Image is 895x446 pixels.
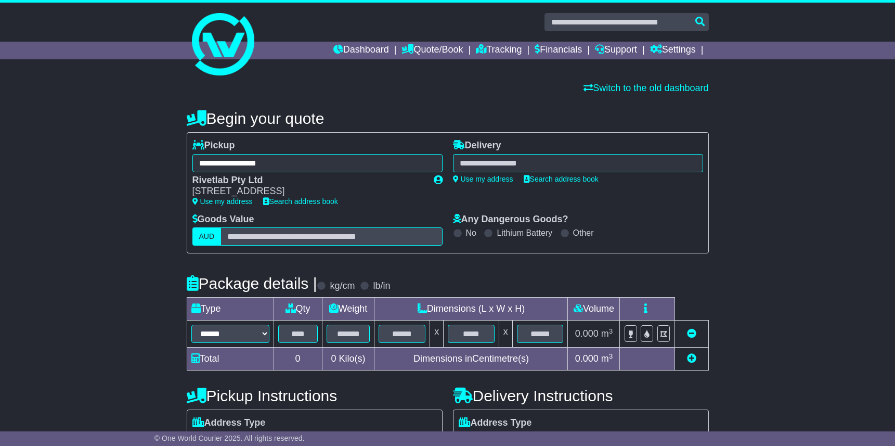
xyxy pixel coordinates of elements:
label: kg/cm [330,281,355,292]
td: x [430,321,444,348]
label: Delivery [453,140,501,151]
label: AUD [192,227,222,246]
td: Type [187,298,274,321]
td: Total [187,348,274,371]
h4: Delivery Instructions [453,387,709,404]
td: 0 [274,348,322,371]
td: Volume [568,298,620,321]
label: lb/in [373,281,390,292]
h4: Begin your quote [187,110,709,127]
label: Address Type [459,417,532,429]
td: Qty [274,298,322,321]
span: m [601,328,613,339]
td: Kilo(s) [322,348,374,371]
a: Financials [535,42,582,59]
h4: Package details | [187,275,317,292]
a: Use my address [192,197,253,206]
a: Quote/Book [401,42,463,59]
div: Rivetlab Pty Ltd [192,175,423,186]
label: No [466,228,476,238]
span: © One World Courier 2025. All rights reserved. [154,434,305,442]
td: x [499,321,512,348]
span: 0.000 [575,353,599,364]
div: [STREET_ADDRESS] [192,186,423,197]
sup: 3 [609,327,613,335]
span: 0.000 [575,328,599,339]
span: m [601,353,613,364]
label: Other [573,228,594,238]
td: Dimensions in Centimetre(s) [374,348,568,371]
td: Dimensions (L x W x H) [374,298,568,321]
a: Search address book [524,175,599,183]
td: Weight [322,298,374,321]
a: Search address book [263,197,338,206]
a: Add new item [687,353,696,364]
a: Tracking [476,42,522,59]
sup: 3 [609,352,613,360]
a: Support [595,42,637,59]
a: Settings [650,42,696,59]
label: Goods Value [192,214,254,225]
label: Pickup [192,140,235,151]
label: Address Type [192,417,266,429]
label: Lithium Battery [497,228,552,238]
label: Any Dangerous Goods? [453,214,568,225]
a: Switch to the old dashboard [583,83,708,93]
a: Remove this item [687,328,696,339]
a: Dashboard [333,42,389,59]
a: Use my address [453,175,513,183]
h4: Pickup Instructions [187,387,443,404]
span: 0 [331,353,336,364]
